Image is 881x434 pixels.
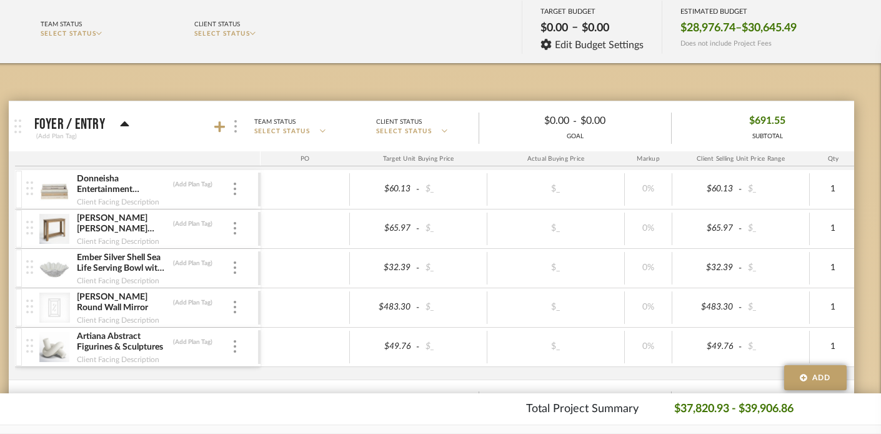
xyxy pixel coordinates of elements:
div: 0% [629,298,668,316]
mat-expansion-panel-header: Living Room(Add Plan Tag)Team StatusSELECT STATUSClient StatusSELECT STATUS$0.00-$0.00GOAL$3,341.... [9,380,854,430]
div: $_ [521,298,590,316]
p: Foyer / Entry [34,117,105,132]
span: - [737,341,744,353]
div: Actual Buying Price [487,151,625,166]
span: SELECT STATUS [194,31,251,37]
div: GOAL [479,132,671,141]
div: Client Facing Description [76,235,160,248]
img: 3dots-v.svg [234,120,237,133]
div: (Add Plan Tag) [172,180,213,189]
div: $0.00 [537,18,572,39]
div: $483.30 [354,298,415,316]
img: 90989608-1f63-493f-b56a-ca72d8d22ac2_50x50.jpg [39,253,70,283]
div: Team Status [254,116,296,128]
div: $_ [521,180,590,198]
mat-expansion-panel-header: Foyer / Entry(Add Plan Tag)Team StatusSELECT STATUSClient StatusSELECT STATUS$0.00-$0.00GOAL$691.... [9,101,854,151]
div: Ember Silver Shell Sea Life Serving Bowl with Enamel Interior 12" x 9" x 3" [76,252,169,275]
span: – [572,21,578,39]
div: $_ [521,338,590,356]
span: Edit Budget Settings [555,39,644,51]
div: $0.00 [577,390,660,410]
span: - [737,183,744,196]
div: $_ [521,220,590,238]
div: 1 [814,338,853,356]
span: $3,341.72 [745,390,790,410]
img: d7987621-4d88-49f8-8ad1-7e0bf8d17df4_50x50.jpg [39,214,70,244]
div: $_ [422,298,483,316]
div: $_ [744,338,805,356]
span: $28,976.74 [680,21,735,35]
div: 0% [629,220,668,238]
img: 3dots-v.svg [234,261,236,274]
span: $30,645.49 [742,21,797,35]
span: - [414,262,422,275]
div: $_ [422,338,483,356]
div: $60.13 [354,180,415,198]
div: $49.76 [676,338,737,356]
img: vertical-grip.svg [26,260,33,274]
div: 0% [629,180,668,198]
div: $0.00 [577,111,660,131]
div: Qty [810,151,857,166]
p: $37,820.93 - $39,906.86 [674,401,794,418]
div: TARGET BUDGET [540,8,644,16]
span: SELECT STATUS [254,127,311,136]
div: $_ [744,220,805,238]
div: PO [261,151,350,166]
img: vertical-grip.svg [26,181,33,195]
button: Add [784,365,847,390]
div: Team Status [41,19,82,30]
div: Foyer / Entry(Add Plan Tag)Team StatusSELECT STATUSClient StatusSELECT STATUS$0.00-$0.00GOAL$691.... [15,151,854,380]
div: 1 [814,180,853,198]
div: Client Facing Description [76,196,160,208]
div: ESTIMATED BUDGET [680,8,797,16]
span: SELECT STATUS [41,31,97,37]
img: a3e0c678-5639-480a-9c35-b79ccce6da1b_50x50.jpg [39,174,70,204]
div: Client Facing Description [76,353,160,366]
div: $_ [521,259,590,277]
span: - [573,114,577,129]
span: - [414,223,422,235]
img: 3dots-v.svg [234,222,236,235]
div: $32.39 [676,259,737,277]
img: 3dots-v.svg [234,301,236,313]
span: - [737,301,744,314]
div: 0% [629,259,668,277]
span: - [414,301,422,314]
div: SUBTOTAL [749,132,785,141]
div: (Add Plan Tag) [172,338,213,346]
div: Client Status [194,19,240,30]
span: $691.55 [749,111,785,131]
div: Client Selling Unit Price Range [672,151,810,166]
div: $483.30 [676,298,737,316]
div: Target Unit Buying Price [350,151,487,166]
div: Client Facing Description [76,314,160,326]
div: Markup [625,151,672,166]
span: SELECT STATUS [376,127,432,136]
div: $_ [422,180,483,198]
img: vertical-grip.svg [26,339,33,353]
span: – [735,21,742,35]
div: $60.13 [676,180,737,198]
span: - [737,223,744,235]
div: Client Facing Description [76,275,160,287]
span: - [414,183,422,196]
div: [PERSON_NAME] [PERSON_NAME] Console Table [76,213,169,235]
img: 3dots-v.svg [234,340,236,353]
p: Total Project Summary [526,401,639,418]
div: $_ [422,220,483,238]
img: vertical-grip.svg [26,221,33,235]
img: vertical-grip.svg [26,300,33,313]
div: $_ [744,259,805,277]
div: $0.00 [578,18,613,39]
div: 1 [814,298,853,316]
div: $0.00 [489,390,573,410]
div: (Add Plan Tag) [172,220,213,228]
img: 3dots-v.svg [234,183,236,195]
div: $49.76 [354,338,415,356]
img: 287af4ff-18af-434a-b5b9-923a141bf7fd_50x50.jpg [39,332,70,362]
span: - [573,393,577,408]
div: 0% [629,338,668,356]
div: $65.97 [676,220,737,238]
span: - [414,341,422,353]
